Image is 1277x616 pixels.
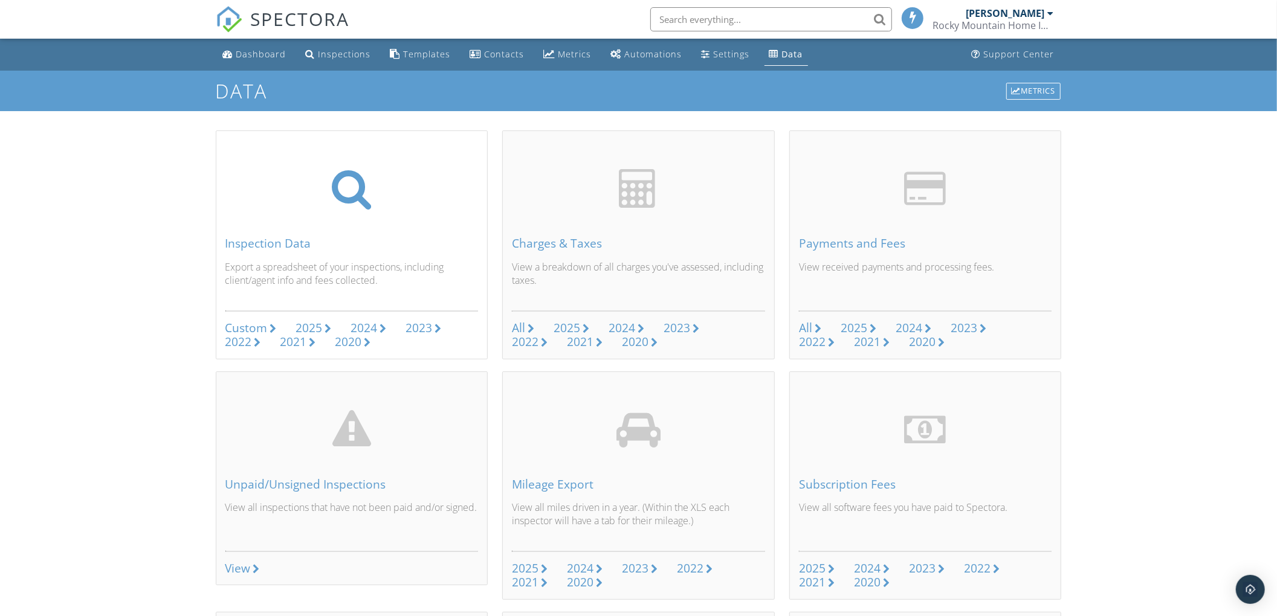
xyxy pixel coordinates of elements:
a: 2023 [909,562,945,576]
div: Mileage Export [512,478,765,491]
h1: Data [216,80,1062,101]
p: View all inspections that have not been paid and/or signed. [225,501,479,541]
div: 2021 [567,333,593,350]
div: View [225,562,251,575]
div: All [799,319,812,336]
a: 2025 [799,562,835,576]
div: 2021 [799,574,826,590]
a: All [512,321,534,335]
a: All [799,321,821,335]
a: 2024 [609,321,644,335]
div: 2020 [567,574,593,590]
div: Unpaid/Unsigned Inspections [225,478,479,491]
div: 2022 [225,333,252,350]
a: 2021 [854,335,890,349]
div: Inspection Data [225,237,479,250]
div: Dashboard [236,48,286,60]
a: 2022 [677,562,713,576]
a: Settings [697,43,755,66]
a: 2024 [896,321,931,335]
div: Contacts [485,48,525,60]
a: Custom [225,321,277,335]
div: 2025 [512,560,538,576]
a: Metrics [539,43,596,66]
a: 2023 [951,321,986,335]
img: The Best Home Inspection Software - Spectora [216,6,242,33]
div: Metrics [558,48,592,60]
a: 2025 [841,321,876,335]
a: SPECTORA [216,16,350,42]
div: Open Intercom Messenger [1236,575,1265,604]
div: 2022 [964,560,991,576]
a: 2021 [799,576,835,589]
div: Support Center [984,48,1055,60]
a: 2025 [512,562,548,576]
a: 2023 [622,562,658,576]
div: 2020 [335,333,362,350]
span: View all miles driven in a year. [512,501,640,514]
a: Data [765,43,808,66]
div: 2025 [841,319,867,336]
div: 2024 [609,319,635,336]
span: SPECTORA [251,6,350,31]
div: 2025 [799,560,826,576]
a: 2022 [225,335,261,349]
div: Custom [225,319,268,336]
div: Subscription Fees [799,478,1052,491]
div: 2025 [554,319,580,336]
a: Contacts [465,43,529,66]
div: Inspections [318,48,371,60]
div: 2024 [854,560,881,576]
div: 2023 [664,319,690,336]
div: 2025 [296,319,323,336]
div: 2021 [854,333,881,350]
div: Data [782,48,803,60]
a: Inspections [301,43,376,66]
a: Unpaid/Unsigned Inspections View all inspections that have not been paid and/or signed. View [216,371,488,586]
div: 2021 [280,333,307,350]
a: 2023 [664,321,699,335]
a: 2023 [406,321,442,335]
a: 2022 [964,562,1000,576]
a: 2022 [512,335,548,349]
a: 2020 [622,335,658,349]
div: 2023 [406,319,433,336]
div: 2022 [512,333,538,350]
div: [PERSON_NAME] [966,7,1045,19]
p: Export a spreadsheet of your inspections, including client/agent info and fees collected. [225,260,479,301]
div: 2024 [567,560,593,576]
p: View a breakdown of all charges you've assessed, including taxes. [512,260,765,301]
div: Automations [625,48,682,60]
a: Support Center [967,43,1059,66]
p: View received payments and processing fees. [799,260,1052,301]
p: View all software fees you have paid to Spectora. [799,501,1052,541]
a: 2020 [854,576,890,589]
a: 2020 [909,335,945,349]
div: 2024 [896,319,922,336]
a: 2021 [567,335,603,349]
div: All [512,319,525,336]
a: Metrics [1005,82,1062,101]
div: 2023 [951,319,977,336]
a: 2024 [351,321,387,335]
div: Settings [714,48,750,60]
a: 2020 [567,576,603,589]
a: 2025 [296,321,332,335]
a: 2021 [512,576,548,589]
div: 2023 [622,560,648,576]
div: Rocky Mountain Home Inspections Ltd. [933,19,1054,31]
div: 2020 [854,574,881,590]
a: 2024 [854,562,890,576]
a: Dashboard [218,43,291,66]
div: 2022 [799,333,826,350]
div: 2020 [909,333,936,350]
div: Templates [404,48,451,60]
input: Search everything... [650,7,892,31]
div: Charges & Taxes [512,237,765,250]
div: 2020 [622,333,648,350]
a: 2022 [799,335,835,349]
a: 2024 [567,562,603,576]
div: Payments and Fees [799,237,1052,250]
div: 2022 [677,560,703,576]
div: 2023 [909,560,936,576]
